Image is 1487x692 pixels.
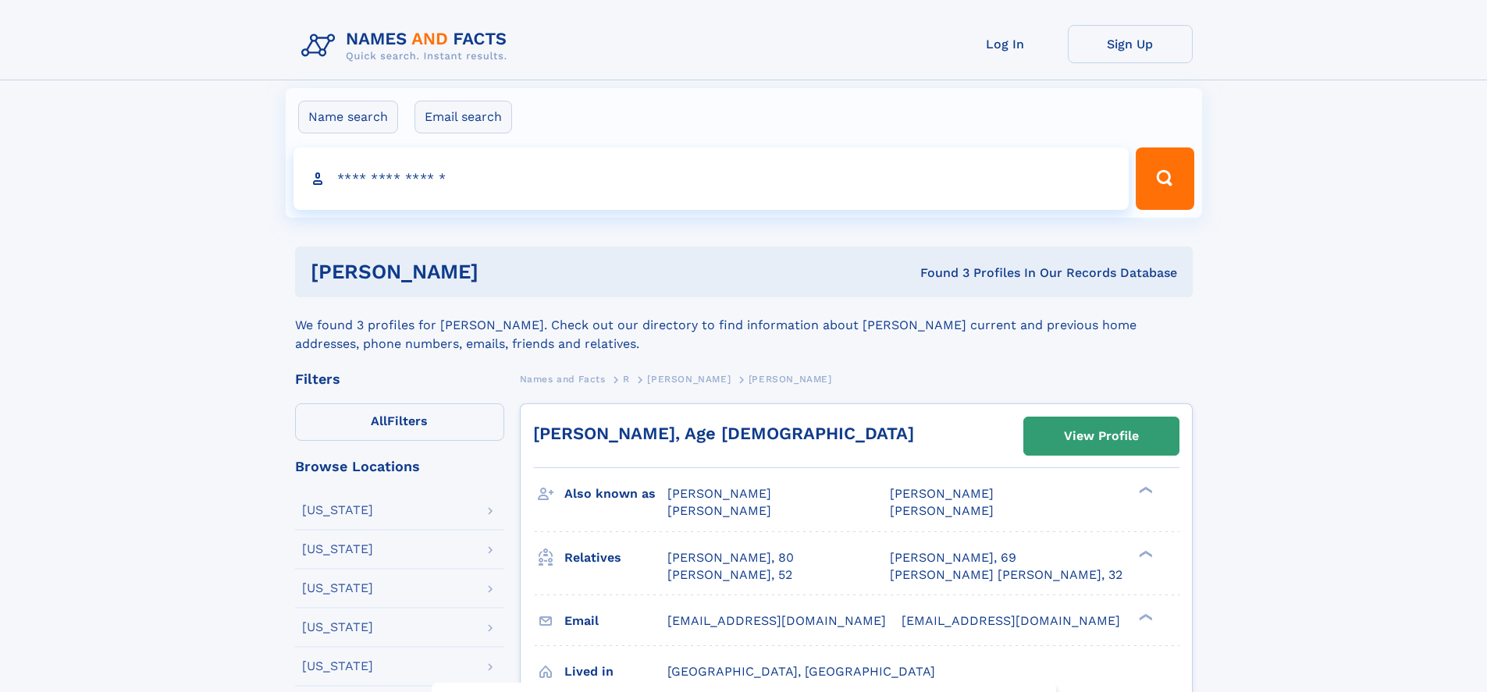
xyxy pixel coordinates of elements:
span: [GEOGRAPHIC_DATA], [GEOGRAPHIC_DATA] [667,664,935,679]
a: [PERSON_NAME] [PERSON_NAME], 32 [890,566,1122,584]
div: Filters [295,372,504,386]
div: [US_STATE] [302,504,373,516]
div: Found 3 Profiles In Our Records Database [699,264,1177,282]
h1: [PERSON_NAME] [311,262,699,282]
a: R [623,369,630,389]
span: [EMAIL_ADDRESS][DOMAIN_NAME] [667,613,886,628]
span: All [371,413,387,428]
a: [PERSON_NAME], 52 [667,566,792,584]
a: [PERSON_NAME], 80 [667,549,794,566]
input: search input [293,147,1129,210]
div: ❯ [1135,612,1154,622]
span: [PERSON_NAME] [749,374,832,385]
h3: Email [564,608,667,634]
a: Log In [943,25,1068,63]
div: Browse Locations [295,460,504,474]
img: Logo Names and Facts [295,25,520,67]
a: [PERSON_NAME], Age [DEMOGRAPHIC_DATA] [533,424,914,443]
span: [PERSON_NAME] [647,374,731,385]
span: R [623,374,630,385]
a: View Profile [1024,417,1179,455]
div: ❯ [1135,548,1154,559]
div: ❯ [1135,485,1154,495]
h3: Lived in [564,658,667,685]
span: [PERSON_NAME] [667,503,771,518]
label: Name search [298,101,398,133]
h3: Relatives [564,545,667,571]
span: [PERSON_NAME] [890,503,994,518]
div: We found 3 profiles for [PERSON_NAME]. Check out our directory to find information about [PERSON_... [295,297,1193,353]
a: [PERSON_NAME], 69 [890,549,1016,566]
h3: Also known as [564,481,667,507]
div: [US_STATE] [302,621,373,633]
label: Filters [295,403,504,441]
span: [PERSON_NAME] [667,486,771,501]
div: [US_STATE] [302,660,373,672]
a: Sign Up [1068,25,1193,63]
span: [PERSON_NAME] [890,486,994,501]
a: Names and Facts [520,369,606,389]
div: [US_STATE] [302,543,373,555]
a: [PERSON_NAME] [647,369,731,389]
button: Search Button [1136,147,1194,210]
div: View Profile [1064,418,1139,454]
label: Email search [414,101,512,133]
span: [EMAIL_ADDRESS][DOMAIN_NAME] [902,613,1120,628]
div: [US_STATE] [302,582,373,594]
